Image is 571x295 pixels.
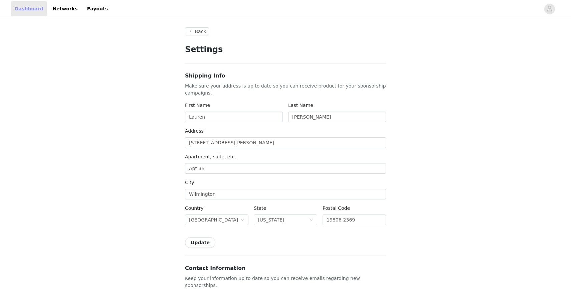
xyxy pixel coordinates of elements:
input: Postal code [323,214,386,225]
button: Back [185,27,209,35]
label: Postal Code [323,205,350,211]
input: Address [185,137,386,148]
a: Payouts [83,1,112,16]
i: icon: down [309,218,313,223]
input: Apartment, suite, etc. (optional) [185,163,386,174]
label: Apartment, suite, etc. [185,154,236,159]
label: First Name [185,103,210,108]
div: United States [189,215,238,225]
a: Networks [48,1,81,16]
h3: Shipping Info [185,72,386,80]
label: Country [185,205,204,211]
p: Make sure your address is up to date so you can receive product for your sponsorship campaigns. [185,83,386,97]
div: Delaware [258,215,284,225]
h1: Settings [185,43,386,55]
label: State [254,205,266,211]
label: Address [185,128,204,134]
label: City [185,180,194,185]
p: Keep your information up to date so you can receive emails regarding new sponsorships. [185,275,386,289]
input: City [185,189,386,199]
label: Last Name [288,103,313,108]
a: Dashboard [11,1,47,16]
div: avatar [546,4,553,14]
i: icon: down [240,218,244,223]
button: Update [185,237,215,248]
h3: Contact Information [185,264,386,272]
